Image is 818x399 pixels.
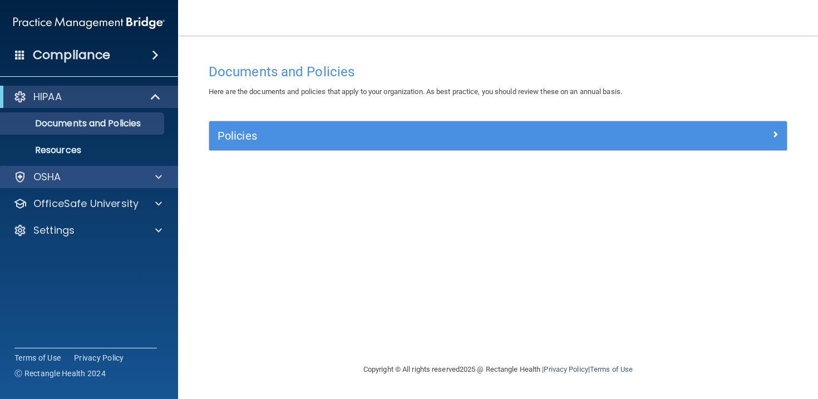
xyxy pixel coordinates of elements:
[14,352,61,363] a: Terms of Use
[33,170,61,184] p: OSHA
[209,65,787,79] h4: Documents and Policies
[209,87,622,96] span: Here are the documents and policies that apply to your organization. As best practice, you should...
[14,368,106,379] span: Ⓒ Rectangle Health 2024
[218,127,778,145] a: Policies
[544,365,588,373] a: Privacy Policy
[33,197,139,210] p: OfficeSafe University
[7,145,159,156] p: Resources
[13,197,162,210] a: OfficeSafe University
[13,224,162,237] a: Settings
[13,12,165,34] img: PMB logo
[33,90,62,104] p: HIPAA
[295,352,701,387] div: Copyright © All rights reserved 2025 @ Rectangle Health | |
[13,90,161,104] a: HIPAA
[7,118,159,129] p: Documents and Policies
[590,365,633,373] a: Terms of Use
[218,130,634,142] h5: Policies
[74,352,124,363] a: Privacy Policy
[33,47,110,63] h4: Compliance
[13,170,162,184] a: OSHA
[33,224,75,237] p: Settings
